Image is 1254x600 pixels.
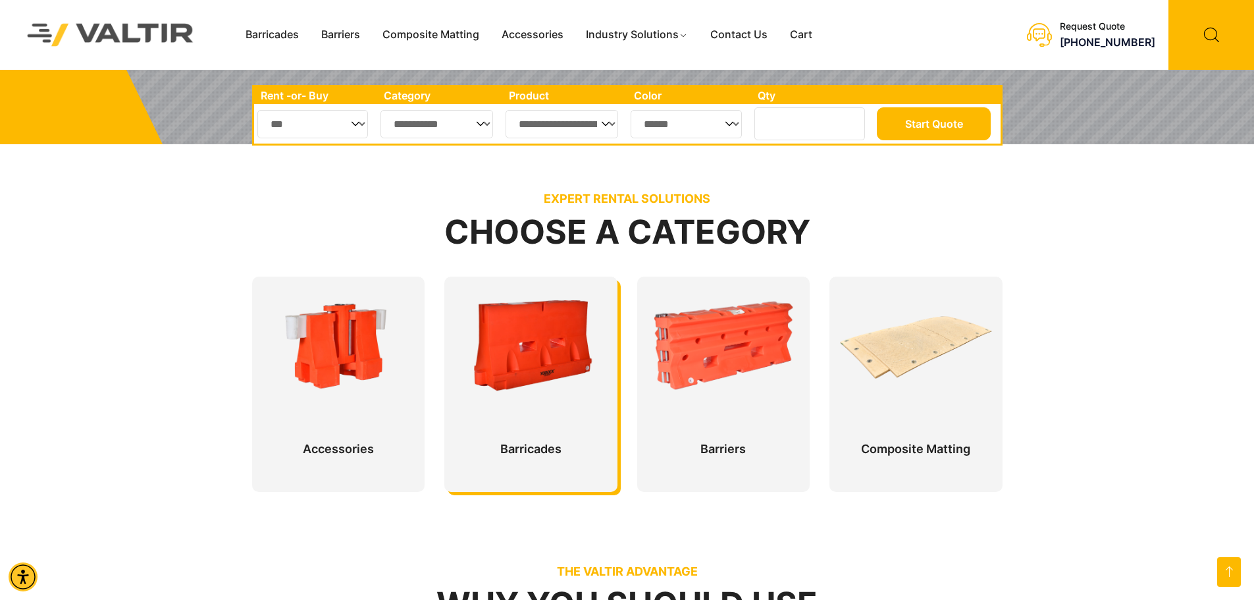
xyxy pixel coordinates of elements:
a: Composite Matting [371,25,490,45]
a: Barriers Barriers [647,296,800,444]
select: Single select [631,110,742,138]
a: Composite Matting Composite Matting [839,296,993,444]
th: Rent -or- Buy [254,87,377,104]
select: Single select [380,110,493,138]
a: Accessories Accessories [262,296,415,444]
a: Barricades [234,25,310,45]
img: Valtir Rentals [10,6,211,63]
a: Accessories [490,25,575,45]
p: THE VALTIR ADVANTAGE [252,564,1003,579]
a: Barriers [310,25,371,45]
p: EXPERT RENTAL SOLUTIONS [252,192,1003,206]
a: Cart [779,25,823,45]
th: Qty [751,87,874,104]
div: Accessibility Menu [9,562,38,591]
th: Color [627,87,751,104]
a: Contact Us [699,25,779,45]
a: Barricades Barricades [454,296,608,444]
button: Start Quote [877,107,991,140]
select: Single select [257,110,369,138]
select: Single select [506,110,617,138]
th: Product [502,87,627,104]
h2: Choose a Category [252,214,1003,250]
div: Request Quote [1060,21,1155,32]
a: call (888) 496-3625 [1060,36,1155,49]
input: Number [754,107,865,140]
a: Open this option [1217,557,1241,587]
a: Industry Solutions [575,25,699,45]
th: Category [377,87,502,104]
